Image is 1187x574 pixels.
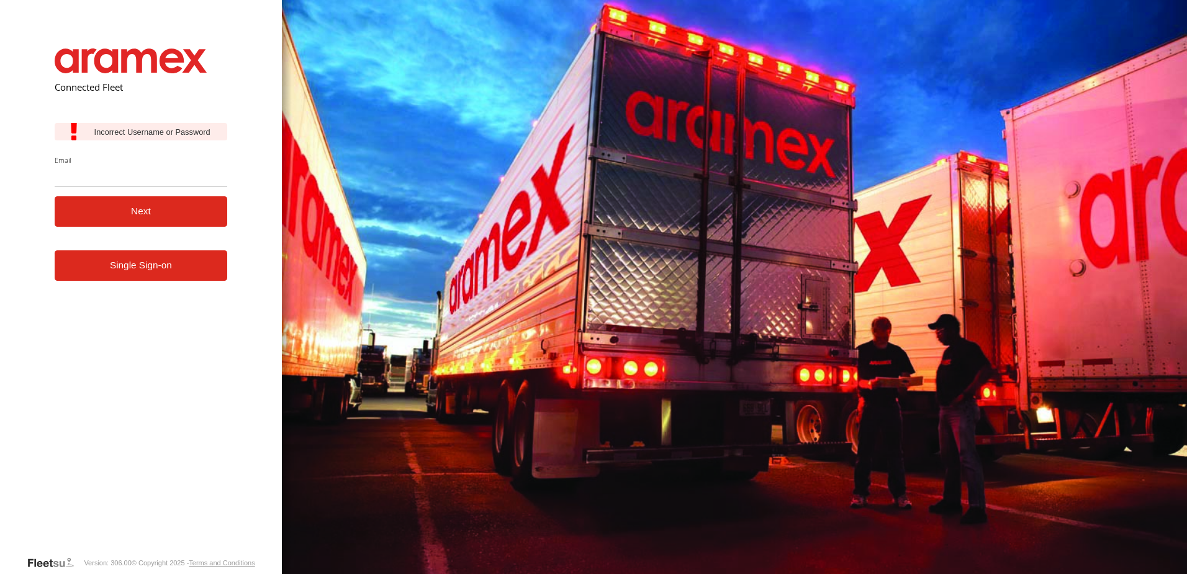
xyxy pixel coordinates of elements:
div: Version: 306.00 [84,559,131,567]
a: Visit our Website [27,557,84,569]
button: Next [55,196,228,227]
a: Single Sign-on [55,250,228,281]
img: Aramex [55,48,207,73]
label: Email [55,155,228,165]
h2: Connected Fleet [55,81,228,93]
div: © Copyright 2025 - [132,559,255,567]
a: Terms and Conditions [189,559,255,567]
